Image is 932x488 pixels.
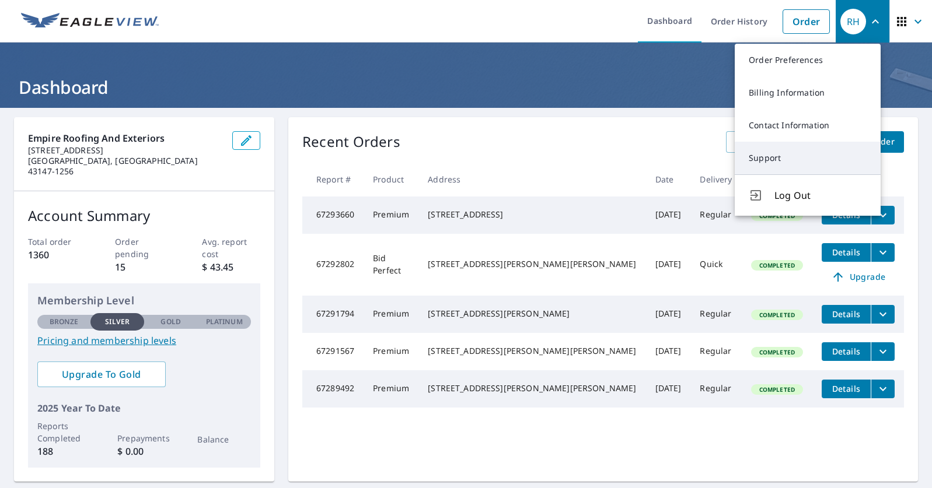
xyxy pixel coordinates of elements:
[28,131,223,145] p: Empire Roofing and Exteriors
[822,380,871,398] button: detailsBtn-67289492
[646,196,691,234] td: [DATE]
[37,361,166,387] a: Upgrade To Gold
[735,142,881,174] a: Support
[364,333,418,370] td: Premium
[47,368,156,381] span: Upgrade To Gold
[752,311,802,319] span: Completed
[822,243,871,262] button: detailsBtn-67292802
[829,308,864,320] span: Details
[115,236,173,260] p: Order pending
[364,296,418,333] td: Premium
[752,348,802,356] span: Completed
[37,333,251,347] a: Pricing and membership levels
[302,333,364,370] td: 67291567
[735,174,881,216] button: Log Out
[364,370,418,408] td: Premium
[117,444,170,458] p: $ 0.00
[822,342,871,361] button: detailsBtn-67291567
[28,248,86,262] p: 1360
[774,188,867,202] span: Log Out
[871,305,895,324] button: filesDropdownBtn-67291794
[646,162,691,196] th: Date
[735,44,881,76] a: Order Preferences
[726,131,809,153] a: View All Orders
[690,370,741,408] td: Regular
[829,383,864,394] span: Details
[646,370,691,408] td: [DATE]
[160,317,180,327] p: Gold
[690,296,741,333] td: Regular
[871,206,895,224] button: filesDropdownBtn-67293660
[197,433,250,445] p: Balance
[646,333,691,370] td: [DATE]
[418,162,645,196] th: Address
[871,380,895,398] button: filesDropdownBtn-67289492
[840,9,866,34] div: RH
[202,260,260,274] p: $ 43.45
[28,156,223,177] p: [GEOGRAPHIC_DATA], [GEOGRAPHIC_DATA] 43147-1256
[428,308,636,320] div: [STREET_ADDRESS][PERSON_NAME]
[871,243,895,262] button: filesDropdownBtn-67292802
[364,196,418,234] td: Premium
[302,131,400,153] p: Recent Orders
[822,305,871,324] button: detailsBtn-67291794
[783,9,830,34] a: Order
[752,385,802,394] span: Completed
[364,234,418,296] td: Bid Perfect
[37,420,90,444] p: Reports Completed
[428,258,636,270] div: [STREET_ADDRESS][PERSON_NAME][PERSON_NAME]
[105,317,130,327] p: Silver
[37,444,90,458] p: 188
[37,401,251,415] p: 2025 Year To Date
[302,234,364,296] td: 67292802
[428,209,636,220] div: [STREET_ADDRESS]
[829,346,864,357] span: Details
[690,333,741,370] td: Regular
[646,296,691,333] td: [DATE]
[202,236,260,260] p: Avg. report cost
[735,109,881,142] a: Contact Information
[302,296,364,333] td: 67291794
[115,260,173,274] p: 15
[28,236,86,248] p: Total order
[428,345,636,357] div: [STREET_ADDRESS][PERSON_NAME][PERSON_NAME]
[829,247,864,258] span: Details
[302,196,364,234] td: 67293660
[646,234,691,296] td: [DATE]
[50,317,79,327] p: Bronze
[690,162,741,196] th: Delivery
[690,234,741,296] td: Quick
[364,162,418,196] th: Product
[14,75,918,99] h1: Dashboard
[752,261,802,269] span: Completed
[37,293,251,308] p: Membership Level
[829,270,888,284] span: Upgrade
[428,382,636,394] div: [STREET_ADDRESS][PERSON_NAME][PERSON_NAME]
[21,13,159,30] img: EV Logo
[690,196,741,234] td: Regular
[871,342,895,361] button: filesDropdownBtn-67291567
[28,205,260,226] p: Account Summary
[302,162,364,196] th: Report #
[822,268,895,286] a: Upgrade
[302,370,364,408] td: 67289492
[735,76,881,109] a: Billing Information
[206,317,243,327] p: Platinum
[28,145,223,156] p: [STREET_ADDRESS]
[117,432,170,444] p: Prepayments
